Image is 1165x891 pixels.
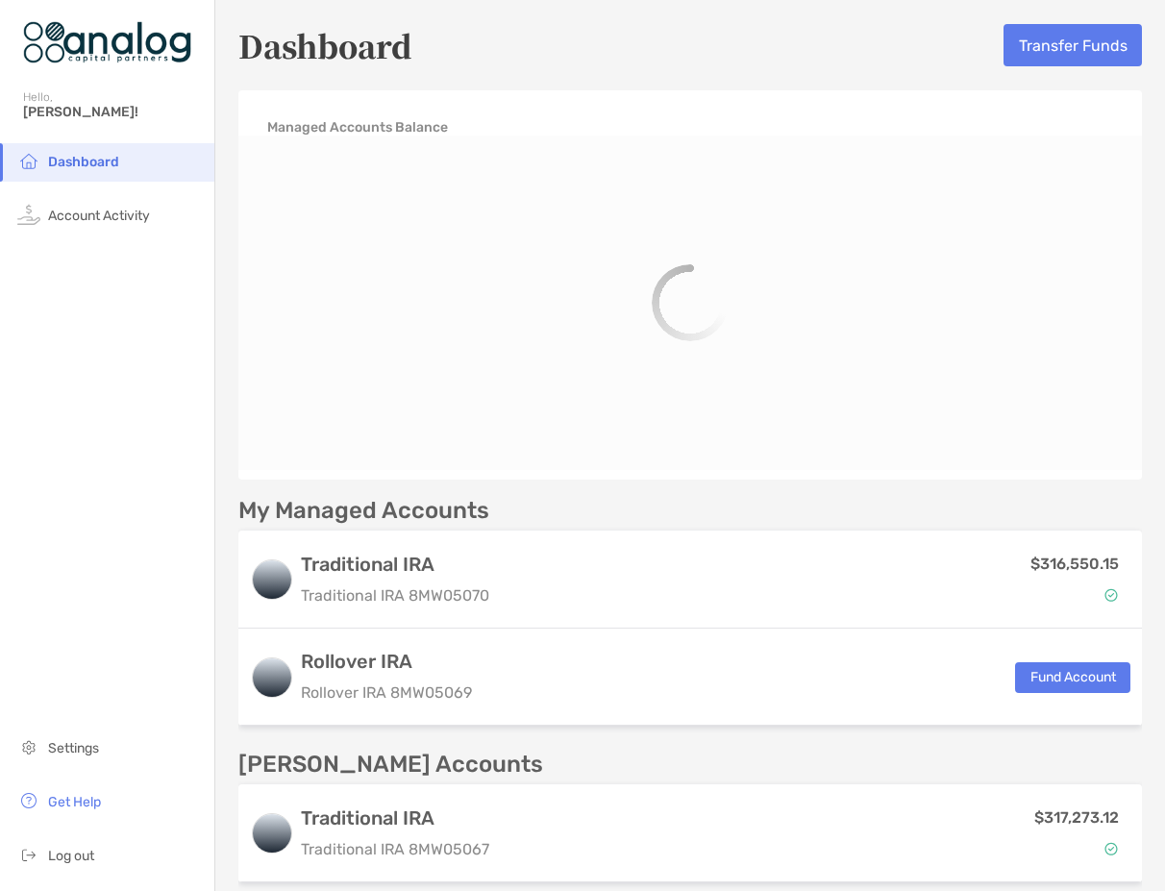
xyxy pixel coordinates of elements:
h3: Traditional IRA [301,553,489,576]
h3: Rollover IRA [301,650,472,673]
button: Transfer Funds [1004,24,1142,66]
span: Account Activity [48,208,150,224]
p: Traditional IRA 8MW05067 [301,837,489,861]
img: logout icon [17,843,40,866]
button: Fund Account [1015,662,1130,693]
img: get-help icon [17,789,40,812]
span: Settings [48,740,99,756]
h4: Managed Accounts Balance [267,119,448,136]
p: [PERSON_NAME] Accounts [238,753,543,777]
p: $317,273.12 [1034,805,1119,829]
img: Account Status icon [1104,588,1118,602]
img: Zoe Logo [23,8,191,77]
img: Account Status icon [1104,842,1118,855]
img: logo account [253,560,291,599]
span: Log out [48,848,94,864]
img: activity icon [17,203,40,226]
span: Dashboard [48,154,119,170]
img: settings icon [17,735,40,758]
img: household icon [17,149,40,172]
h5: Dashboard [238,23,412,67]
p: Rollover IRA 8MW05069 [301,681,472,705]
p: Traditional IRA 8MW05070 [301,583,489,607]
p: $316,550.15 [1030,552,1119,576]
span: Get Help [48,794,101,810]
img: logo account [253,814,291,853]
p: My Managed Accounts [238,499,489,523]
span: [PERSON_NAME]! [23,104,203,120]
img: logo account [253,658,291,697]
h3: Traditional IRA [301,806,489,829]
